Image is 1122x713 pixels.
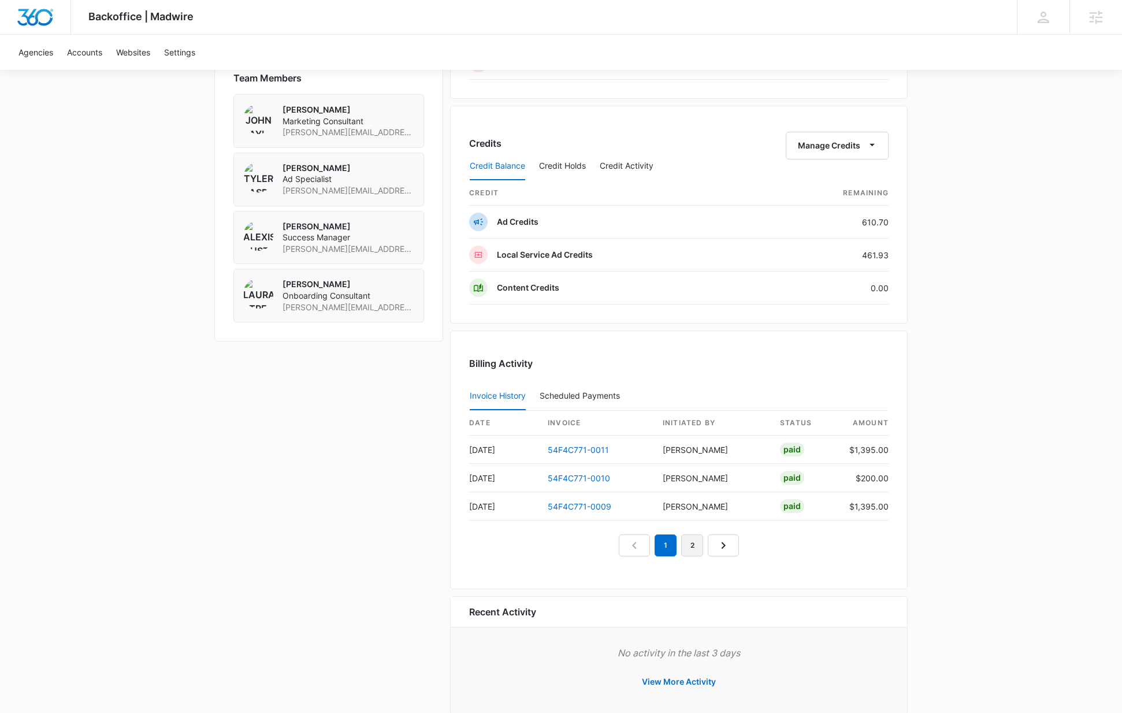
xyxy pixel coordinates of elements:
[469,181,766,206] th: credit
[786,132,889,159] button: Manage Credits
[243,221,273,251] img: Alexis Austere
[469,605,536,619] h6: Recent Activity
[469,436,538,464] td: [DATE]
[780,471,804,485] div: Paid
[840,436,889,464] td: $1,395.00
[766,181,889,206] th: Remaining
[243,278,273,309] img: Laura Streeter
[469,411,538,436] th: date
[497,216,538,228] p: Ad Credits
[548,502,611,511] a: 54F4C771-0009
[283,104,414,116] p: [PERSON_NAME]
[766,206,889,239] td: 610.70
[283,232,414,243] span: Success Manager
[470,153,525,180] button: Credit Balance
[840,464,889,492] td: $200.00
[766,272,889,304] td: 0.00
[283,221,414,232] p: [PERSON_NAME]
[548,473,610,483] a: 54F4C771-0010
[469,646,889,660] p: No activity in the last 3 days
[655,534,677,556] em: 1
[283,162,414,174] p: [PERSON_NAME]
[653,464,771,492] td: [PERSON_NAME]
[469,136,501,150] h3: Credits
[653,411,771,436] th: Initiated By
[619,534,739,556] nav: Pagination
[600,153,653,180] button: Credit Activity
[470,383,526,410] button: Invoice History
[708,534,739,556] a: Next Page
[283,173,414,185] span: Ad Specialist
[538,411,653,436] th: invoice
[157,35,202,70] a: Settings
[12,35,60,70] a: Agencies
[539,153,586,180] button: Credit Holds
[840,492,889,521] td: $1,395.00
[681,534,703,556] a: Page 2
[283,116,414,127] span: Marketing Consultant
[283,290,414,302] span: Onboarding Consultant
[469,464,538,492] td: [DATE]
[497,282,559,294] p: Content Credits
[653,436,771,464] td: [PERSON_NAME]
[243,104,273,134] img: John Taylor
[497,249,593,261] p: Local Service Ad Credits
[60,35,109,70] a: Accounts
[283,243,414,255] span: [PERSON_NAME][EMAIL_ADDRESS][DOMAIN_NAME]
[283,278,414,290] p: [PERSON_NAME]
[283,302,414,313] span: [PERSON_NAME][EMAIL_ADDRESS][PERSON_NAME][DOMAIN_NAME]
[243,162,273,192] img: Tyler Rasdon
[283,185,414,196] span: [PERSON_NAME][EMAIL_ADDRESS][PERSON_NAME][DOMAIN_NAME]
[630,668,727,696] button: View More Activity
[233,71,302,85] span: Team Members
[540,392,625,400] div: Scheduled Payments
[548,445,609,455] a: 54F4C771-0011
[88,10,194,23] span: Backoffice | Madwire
[840,411,889,436] th: amount
[653,492,771,521] td: [PERSON_NAME]
[771,411,840,436] th: status
[469,356,889,370] h3: Billing Activity
[780,443,804,456] div: Paid
[283,127,414,138] span: [PERSON_NAME][EMAIL_ADDRESS][PERSON_NAME][DOMAIN_NAME]
[766,239,889,272] td: 461.93
[780,499,804,513] div: Paid
[469,492,538,521] td: [DATE]
[109,35,157,70] a: Websites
